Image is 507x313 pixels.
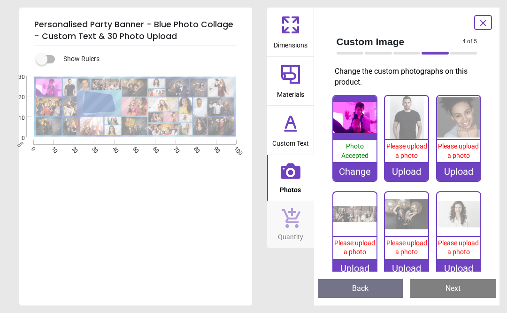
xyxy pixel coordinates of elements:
button: Quantity [267,201,314,248]
span: 0 [29,145,35,151]
span: Photos [280,181,301,195]
span: 100 [232,145,238,151]
span: Dimensions [274,36,307,50]
div: Change [333,162,376,181]
span: 30 [90,145,96,151]
h5: Personalised Party Banner - Blue Photo Collage - Custom Text & 30 Photo Upload [34,15,237,46]
span: 30 [7,73,25,81]
span: cm [15,140,24,149]
p: Change the custom photographs on this product. [335,66,485,87]
span: Quantity [278,228,303,242]
span: 40 [110,145,116,151]
button: Photos [267,155,314,201]
span: Please upload a photo [386,142,427,159]
span: 10 [49,145,55,151]
span: 0 [7,134,25,142]
span: 4 of 5 [462,38,477,46]
span: Please upload a photo [438,239,479,256]
span: 10 [7,114,25,122]
span: 90 [212,145,218,151]
span: Photo Accepted [341,142,369,159]
span: Please upload a photo [334,239,375,256]
span: 70 [171,145,177,151]
span: Please upload a photo [438,142,479,159]
div: Upload [385,162,428,181]
button: Custom Text [267,106,314,155]
div: Upload [437,162,480,181]
span: 20 [7,94,25,102]
span: 20 [69,145,76,151]
div: Upload [385,259,428,278]
button: Next [410,279,496,298]
button: Materials [267,57,314,106]
span: 50 [131,145,137,151]
div: Upload [437,259,480,278]
span: 80 [192,145,198,151]
div: Show Rulers [42,54,252,65]
span: Please upload a photo [386,239,427,256]
div: Upload [333,259,376,278]
button: Back [318,279,403,298]
span: Custom Text [272,134,309,149]
span: 60 [151,145,157,151]
span: Materials [277,86,304,100]
button: Dimensions [267,8,314,56]
span: Custom Image [337,35,463,48]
